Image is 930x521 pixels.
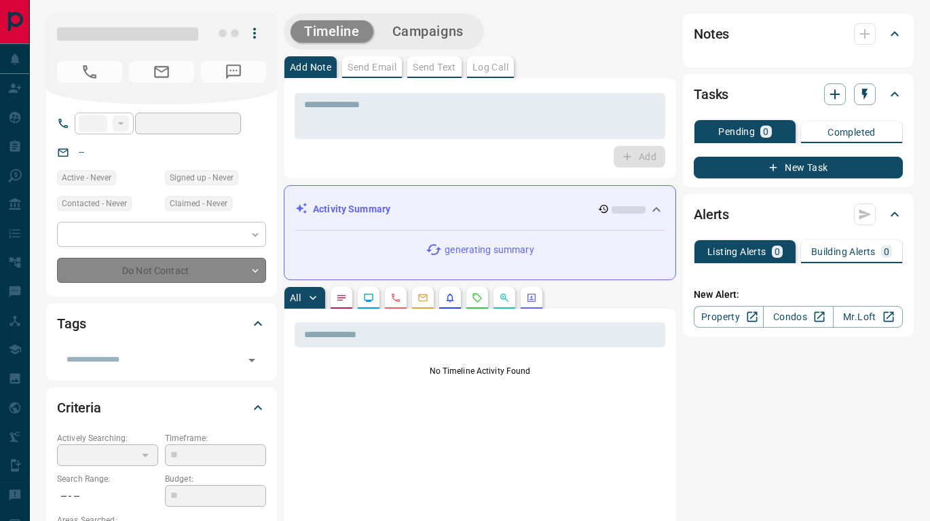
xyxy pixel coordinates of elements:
[763,306,833,328] a: Condos
[170,171,234,185] span: Signed up - Never
[295,365,665,377] p: No Timeline Activity Found
[694,83,728,105] h2: Tasks
[57,432,158,444] p: Actively Searching:
[242,351,261,370] button: Open
[833,306,903,328] a: Mr.Loft
[129,61,194,83] span: No Email
[201,61,266,83] span: No Number
[694,204,729,225] h2: Alerts
[57,307,266,340] div: Tags
[390,292,401,303] svg: Calls
[694,288,903,302] p: New Alert:
[57,473,158,485] p: Search Range:
[336,292,347,303] svg: Notes
[57,391,266,424] div: Criteria
[763,127,768,136] p: 0
[170,197,227,210] span: Claimed - Never
[811,247,876,256] p: Building Alerts
[379,20,477,43] button: Campaigns
[165,432,266,444] p: Timeframe:
[694,198,903,231] div: Alerts
[499,292,510,303] svg: Opportunities
[165,473,266,485] p: Budget:
[445,292,455,303] svg: Listing Alerts
[62,171,111,185] span: Active - Never
[363,292,374,303] svg: Lead Browsing Activity
[290,293,301,303] p: All
[417,292,428,303] svg: Emails
[775,247,780,256] p: 0
[827,128,876,137] p: Completed
[472,292,483,303] svg: Requests
[694,306,764,328] a: Property
[884,247,889,256] p: 0
[295,197,665,222] div: Activity Summary
[291,20,373,43] button: Timeline
[57,61,122,83] span: No Number
[57,258,266,283] div: Do Not Contact
[79,147,84,157] a: --
[57,485,158,507] p: -- - --
[526,292,537,303] svg: Agent Actions
[57,313,86,334] h2: Tags
[707,247,766,256] p: Listing Alerts
[290,62,331,72] p: Add Note
[694,23,729,45] h2: Notes
[57,397,101,419] h2: Criteria
[694,157,903,178] button: New Task
[694,78,903,111] div: Tasks
[62,197,127,210] span: Contacted - Never
[718,127,755,136] p: Pending
[445,243,534,257] p: generating summary
[694,18,903,50] div: Notes
[313,202,390,216] p: Activity Summary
